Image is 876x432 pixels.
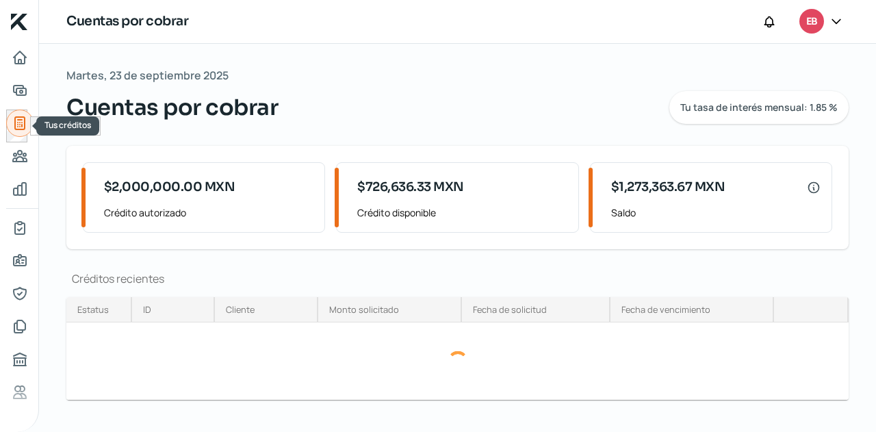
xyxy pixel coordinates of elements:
a: Buró de crédito [6,346,34,373]
a: Información general [6,247,34,275]
a: Referencias [6,379,34,406]
div: Fecha de solicitud [473,303,547,316]
div: Cliente [226,303,255,316]
a: Inicio [6,44,34,71]
span: $2,000,000.00 MXN [104,178,235,196]
a: Representantes [6,280,34,307]
span: Tu tasa de interés mensual: 1.85 % [680,103,838,112]
div: ID [143,303,151,316]
span: Saldo [611,204,821,221]
span: Crédito autorizado [104,204,313,221]
span: Cuentas por cobrar [66,91,278,124]
span: Martes, 23 de septiembre 2025 [66,66,229,86]
div: Fecha de vencimiento [621,303,710,316]
div: Monto solicitado [329,303,399,316]
a: Pago a proveedores [6,142,34,170]
div: Créditos recientes [66,271,849,286]
span: EB [806,14,817,30]
span: $1,273,363.67 MXN [611,178,725,196]
a: Adelantar facturas [6,77,34,104]
h1: Cuentas por cobrar [66,12,188,31]
a: Tus créditos [6,110,34,137]
span: Crédito disponible [357,204,567,221]
span: Tus créditos [44,119,91,131]
a: Documentos [6,313,34,340]
div: Estatus [77,303,109,316]
a: Mis finanzas [6,175,34,203]
a: Mi contrato [6,214,34,242]
span: $726,636.33 MXN [357,178,464,196]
